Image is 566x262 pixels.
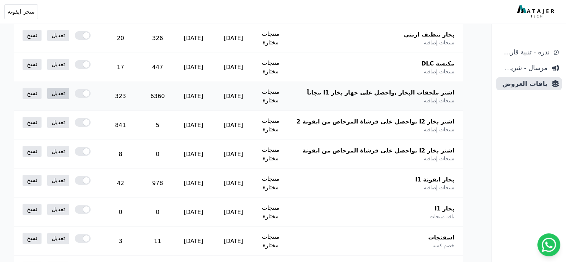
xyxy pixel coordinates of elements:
td: [DATE] [213,227,253,256]
td: 42 [99,169,141,198]
span: متجر ايقونة [8,8,35,16]
td: 17 [99,53,141,82]
td: منتجات مختارة [253,198,288,227]
a: تعديل [47,146,69,157]
td: [DATE] [173,169,213,198]
span: بخار تنظيف اريتي [404,30,454,39]
span: اسفنجات [428,233,454,242]
td: منتجات مختارة [253,82,288,111]
td: 841 [99,111,141,140]
td: [DATE] [173,198,213,227]
td: 978 [142,169,174,198]
a: تعديل [47,59,69,70]
td: [DATE] [213,24,253,53]
a: نسخ [23,117,42,128]
span: مكنسة DLC [421,59,454,68]
td: [DATE] [213,198,253,227]
td: منتجات مختارة [253,111,288,140]
span: باقة منتجات [430,213,454,220]
td: [DATE] [213,53,253,82]
a: نسخ [23,233,42,244]
a: تعديل [47,117,69,128]
td: منتجات مختارة [253,53,288,82]
span: منتجات إضافية [424,184,454,191]
td: 5 [142,111,174,140]
a: نسخ [23,88,42,99]
span: منتجات إضافية [424,126,454,133]
span: اشتر ملحقات البخار ,واحصل على جهاز بخار i1 مجاناً [307,88,455,97]
span: منتجات إضافية [424,155,454,162]
td: 3 [99,227,141,256]
td: [DATE] [213,82,253,111]
td: 0 [142,140,174,169]
td: 0 [142,198,174,227]
td: [DATE] [173,111,213,140]
a: تعديل [47,88,69,99]
span: بخار ايقونة i1 [415,175,454,184]
span: ندرة - تنبية قارب علي النفاذ [499,47,550,57]
td: 326 [142,24,174,53]
span: منتجات إضافية [424,39,454,46]
td: 0 [99,198,141,227]
td: 6360 [142,82,174,111]
td: 323 [99,82,141,111]
a: نسخ [23,59,42,70]
td: [DATE] [173,24,213,53]
td: منتجات مختارة [253,140,288,169]
td: منتجات مختارة [253,169,288,198]
span: باقات العروض [499,79,547,89]
td: 447 [142,53,174,82]
a: نسخ [23,30,42,41]
td: 11 [142,227,174,256]
button: متجر ايقونة [4,4,38,19]
span: منتجات إضافية [424,97,454,104]
a: تعديل [47,30,69,41]
a: نسخ [23,175,42,186]
td: [DATE] [173,53,213,82]
a: نسخ [23,204,42,215]
td: منتجات مختارة [253,227,288,256]
td: [DATE] [213,169,253,198]
td: 20 [99,24,141,53]
td: [DATE] [213,140,253,169]
td: [DATE] [213,111,253,140]
td: 8 [99,140,141,169]
span: اشتر بخار i2 ,واحصل على فرشاة المرحاض من ايقونة [303,146,454,155]
td: [DATE] [173,82,213,111]
a: تعديل [47,175,69,186]
span: بخار i1 [435,204,454,213]
img: MatajerTech Logo [517,5,556,18]
span: منتجات إضافية [424,68,454,75]
td: منتجات مختارة [253,24,288,53]
td: [DATE] [173,227,213,256]
a: نسخ [23,146,42,157]
a: تعديل [47,204,69,215]
a: تعديل [47,233,69,244]
span: مرسال - شريط دعاية [499,63,547,73]
span: اشتر بخار i2 ,واحصل على فرشاة المرحاض من ايقونة 2 [296,117,454,126]
span: خصم كمية [432,242,454,249]
td: [DATE] [173,140,213,169]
